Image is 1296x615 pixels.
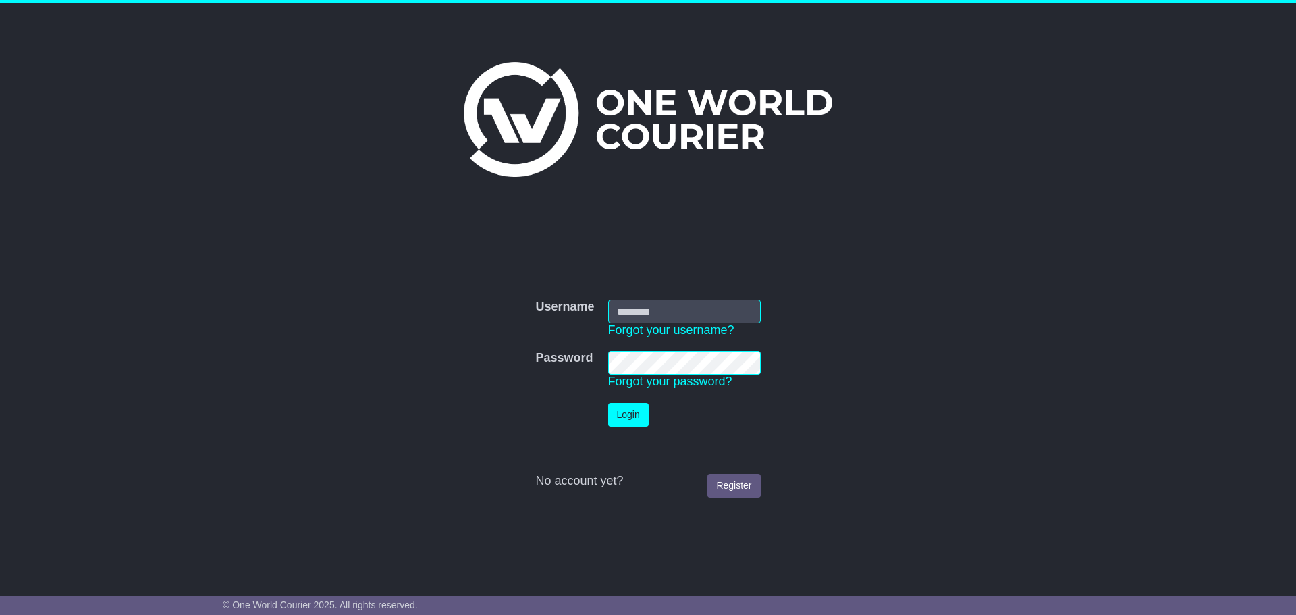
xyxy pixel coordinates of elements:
button: Login [608,403,649,427]
a: Register [707,474,760,498]
a: Forgot your password? [608,375,732,388]
div: No account yet? [535,474,760,489]
span: © One World Courier 2025. All rights reserved. [223,599,418,610]
label: Password [535,351,593,366]
a: Forgot your username? [608,323,734,337]
img: One World [464,62,832,177]
label: Username [535,300,594,315]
